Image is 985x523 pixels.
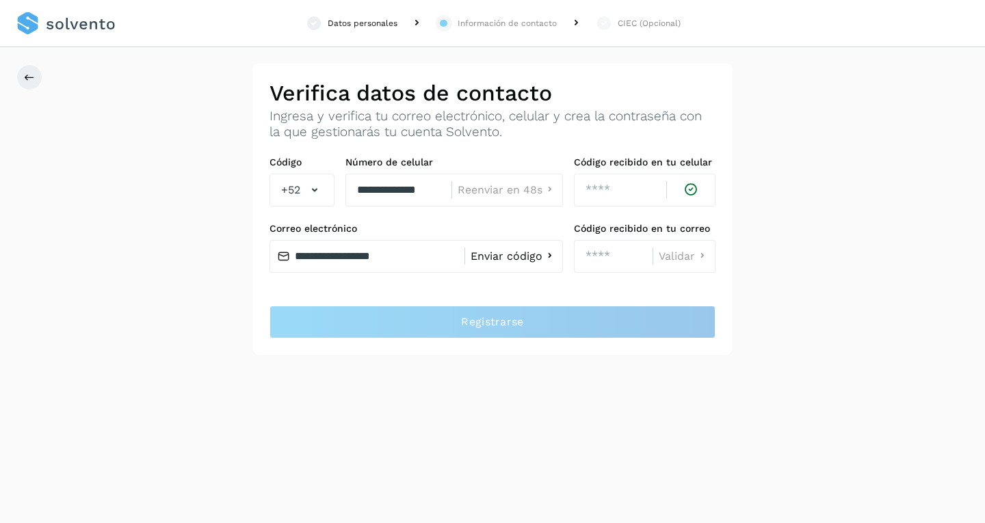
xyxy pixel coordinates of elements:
[281,182,300,198] span: +52
[270,306,715,338] button: Registrarse
[659,249,709,263] button: Validar
[618,17,681,29] div: CIEC (Opcional)
[270,157,334,168] label: Código
[574,223,715,234] label: Código recibido en tu correo
[458,185,542,196] span: Reenviar en 48s
[458,17,557,29] div: Información de contacto
[461,314,523,330] span: Registrarse
[345,157,563,168] label: Número de celular
[270,109,715,140] p: Ingresa y verifica tu correo electrónico, celular y crea la contraseña con la que gestionarás tu ...
[270,223,563,234] label: Correo electrónico
[458,183,557,197] button: Reenviar en 48s
[471,249,557,263] button: Enviar código
[471,251,542,262] span: Enviar código
[270,80,715,106] h2: Verifica datos de contacto
[659,251,695,262] span: Validar
[574,157,715,168] label: Código recibido en tu celular
[328,17,397,29] div: Datos personales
